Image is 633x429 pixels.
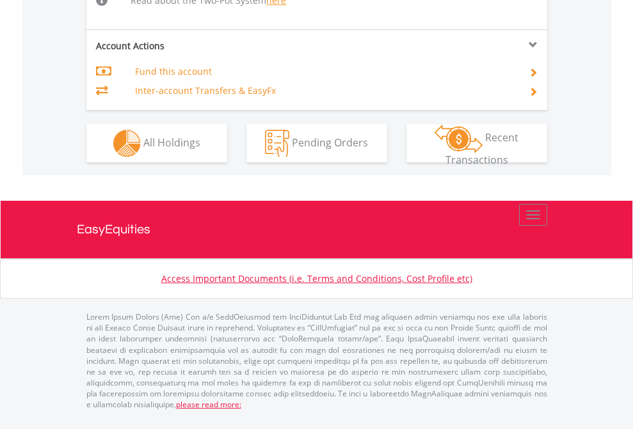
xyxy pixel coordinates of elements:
td: Fund this account [135,62,513,81]
img: pending_instructions-wht.png [265,130,289,157]
td: Inter-account Transfers & EasyFx [135,81,513,100]
a: EasyEquities [77,201,557,258]
p: Lorem Ipsum Dolors (Ame) Con a/e SeddOeiusmod tem InciDiduntut Lab Etd mag aliquaen admin veniamq... [86,311,547,410]
span: All Holdings [143,135,200,149]
img: holdings-wht.png [113,130,141,157]
button: Recent Transactions [406,124,547,162]
a: please read more: [176,399,241,410]
div: Account Actions [86,40,317,52]
a: Access Important Documents (i.e. Terms and Conditions, Cost Profile etc) [161,272,472,285]
button: Pending Orders [246,124,387,162]
img: transactions-zar-wht.png [435,125,483,153]
span: Pending Orders [292,135,368,149]
button: All Holdings [86,124,227,162]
